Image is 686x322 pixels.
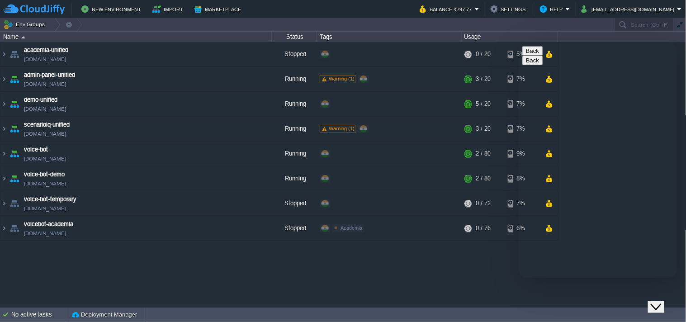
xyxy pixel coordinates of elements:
div: 7% [508,117,537,141]
img: AMDAwAAAACH5BAEAAAAALAAAAAABAAEAAAICRAEAOw== [0,117,8,141]
img: AMDAwAAAACH5BAEAAAAALAAAAAABAAEAAAICRAEAOw== [8,166,21,191]
button: Balance ₹797.77 [420,4,475,14]
img: AMDAwAAAACH5BAEAAAAALAAAAAABAAEAAAICRAEAOw== [0,191,8,216]
button: Help [540,4,566,14]
div: Running [272,166,317,191]
img: AMDAwAAAACH5BAEAAAAALAAAAAABAAEAAAICRAEAOw== [21,36,25,38]
div: Running [272,142,317,166]
a: [DOMAIN_NAME] [24,204,66,213]
div: Stopped [272,216,317,241]
button: Deployment Manager [72,310,137,319]
img: AMDAwAAAACH5BAEAAAAALAAAAAABAAEAAAICRAEAOw== [0,92,8,116]
a: voicebot-academia [24,220,73,229]
a: voice-bot-temporary [24,195,76,204]
a: voice-bot-demo [24,170,65,179]
div: 9% [508,142,537,166]
div: Running [272,92,317,116]
img: AMDAwAAAACH5BAEAAAAALAAAAAABAAEAAAICRAEAOw== [0,142,8,166]
div: 7% [508,191,537,216]
button: Import [152,4,186,14]
div: 3 / 20 [476,67,491,91]
img: AMDAwAAAACH5BAEAAAAALAAAAAABAAEAAAICRAEAOw== [8,216,21,241]
div: 2 / 80 [476,166,491,191]
button: [EMAIL_ADDRESS][DOMAIN_NAME] [582,4,677,14]
div: Tags [317,32,461,42]
img: AMDAwAAAACH5BAEAAAAALAAAAAABAAEAAAICRAEAOw== [8,142,21,166]
div: 7% [508,67,537,91]
div: Running [272,117,317,141]
img: AMDAwAAAACH5BAEAAAAALAAAAAABAAEAAAICRAEAOw== [0,216,8,241]
span: Academia [341,225,362,231]
a: [DOMAIN_NAME] [24,154,66,163]
button: New Environment [81,4,144,14]
div: 0 / 76 [476,216,491,241]
a: [DOMAIN_NAME] [24,80,66,89]
div: 5% [508,42,537,66]
div: 0 / 20 [476,42,491,66]
div: Usage [462,32,558,42]
div: 7% [508,92,537,116]
iframe: chat widget [648,286,677,313]
img: CloudJiffy [3,4,65,15]
a: voice-bot [24,145,48,154]
img: AMDAwAAAACH5BAEAAAAALAAAAAABAAEAAAICRAEAOw== [0,166,8,191]
img: AMDAwAAAACH5BAEAAAAALAAAAAABAAEAAAICRAEAOw== [0,42,8,66]
button: Env Groups [3,18,48,31]
div: 3 / 20 [476,117,491,141]
a: [DOMAIN_NAME] [24,179,66,188]
div: Stopped [272,191,317,216]
button: Marketplace [194,4,244,14]
img: AMDAwAAAACH5BAEAAAAALAAAAAABAAEAAAICRAEAOw== [8,191,21,216]
img: AMDAwAAAACH5BAEAAAAALAAAAAABAAEAAAICRAEAOw== [0,67,8,91]
div: 8% [508,166,537,191]
a: demo-unified [24,95,57,104]
img: AMDAwAAAACH5BAEAAAAALAAAAAABAAEAAAICRAEAOw== [8,67,21,91]
a: academia-unified [24,46,68,55]
div: 5 / 20 [476,92,491,116]
a: [DOMAIN_NAME] [24,129,66,138]
div: Status [272,32,317,42]
a: admin-panel-unified [24,71,75,80]
img: AMDAwAAAACH5BAEAAAAALAAAAAABAAEAAAICRAEAOw== [8,42,21,66]
iframe: chat widget [519,43,677,278]
img: AMDAwAAAACH5BAEAAAAALAAAAAABAAEAAAICRAEAOw== [8,92,21,116]
span: Warning (1) [329,126,355,131]
img: AMDAwAAAACH5BAEAAAAALAAAAAABAAEAAAICRAEAOw== [8,117,21,141]
div: Running [272,67,317,91]
div: No active tasks [11,308,68,322]
a: scenarioiq-unified [24,120,70,129]
div: Stopped [272,42,317,66]
button: Settings [491,4,529,14]
a: [DOMAIN_NAME] [24,55,66,64]
div: 2 / 80 [476,142,491,166]
span: Warning (1) [329,76,355,81]
a: [DOMAIN_NAME] [24,104,66,114]
div: 6% [508,216,537,241]
a: [DOMAIN_NAME] [24,229,66,238]
div: Name [1,32,271,42]
div: 0 / 72 [476,191,491,216]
